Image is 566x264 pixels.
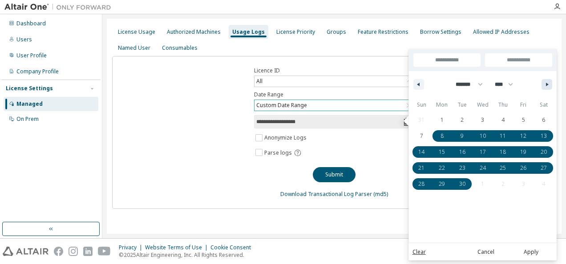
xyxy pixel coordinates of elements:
[264,132,308,143] label: Anonymize Logs
[493,144,513,160] button: 18
[501,112,505,128] span: 4
[473,112,493,128] button: 3
[16,116,39,123] div: On Prem
[473,144,493,160] button: 17
[441,112,444,128] span: 1
[465,248,507,256] button: Cancel
[534,144,554,160] button: 20
[459,176,465,192] span: 30
[439,144,445,160] span: 15
[510,248,553,256] button: Apply
[452,98,473,112] span: Tue
[452,176,473,192] button: 30
[232,28,265,36] div: Usage Logs
[452,128,473,144] button: 9
[16,100,43,108] div: Managed
[473,98,493,112] span: Wed
[493,128,513,144] button: 11
[542,112,545,128] span: 6
[520,160,526,176] span: 26
[439,176,445,192] span: 29
[418,160,424,176] span: 21
[167,28,221,36] div: Authorized Machines
[6,85,53,92] div: License Settings
[420,128,423,144] span: 7
[412,128,432,144] button: 7
[412,144,432,160] button: 14
[408,125,417,148] span: This Month
[276,28,315,36] div: License Priority
[313,167,356,182] button: Submit
[327,28,346,36] div: Groups
[513,128,534,144] button: 12
[418,144,424,160] span: 14
[408,148,417,172] span: Last Month
[481,112,484,128] span: 3
[373,190,388,198] a: (md5)
[432,112,452,128] button: 1
[16,68,59,75] div: Company Profile
[541,128,547,144] span: 13
[520,144,526,160] span: 19
[493,112,513,128] button: 4
[162,44,198,52] div: Consumables
[4,3,116,12] img: Altair One
[493,160,513,176] button: 25
[358,28,408,36] div: Feature Restrictions
[255,100,308,110] div: Custom Date Range
[412,98,432,112] span: Sun
[412,160,432,176] button: 21
[83,247,93,256] img: linkedin.svg
[534,128,554,144] button: 13
[522,112,525,128] span: 5
[412,176,432,192] button: 28
[408,79,417,102] span: This Week
[254,67,414,74] label: Licence ID
[432,160,452,176] button: 22
[439,160,445,176] span: 22
[3,247,49,256] img: altair_logo.svg
[432,128,452,144] button: 8
[452,144,473,160] button: 16
[500,144,506,160] span: 18
[118,28,155,36] div: License Usage
[418,176,424,192] span: 28
[16,36,32,43] div: Users
[412,248,426,256] a: Clear
[98,247,111,256] img: youtube.svg
[534,112,554,128] button: 6
[16,20,46,27] div: Dashboard
[264,149,292,156] span: Parse logs
[452,112,473,128] button: 2
[452,160,473,176] button: 23
[513,160,534,176] button: 26
[408,64,417,79] span: [DATE]
[473,160,493,176] button: 24
[473,28,530,36] div: Allowed IP Addresses
[459,144,465,160] span: 16
[500,160,506,176] span: 25
[118,44,150,52] div: Named User
[513,112,534,128] button: 5
[432,176,452,192] button: 29
[54,247,63,256] img: facebook.svg
[420,28,461,36] div: Borrow Settings
[473,128,493,144] button: 10
[432,98,452,112] span: Mon
[254,91,414,98] label: Date Range
[16,52,47,59] div: User Profile
[255,76,264,86] div: All
[280,190,372,198] a: Download Transactional Log Parser
[432,144,452,160] button: 15
[461,128,464,144] span: 9
[69,247,78,256] img: instagram.svg
[408,102,417,125] span: Last Week
[534,160,554,176] button: 27
[255,100,414,111] div: Custom Date Range
[493,98,513,112] span: Thu
[255,76,414,87] div: All
[541,160,547,176] span: 27
[441,128,444,144] span: 8
[408,49,417,64] span: [DATE]
[480,144,486,160] span: 17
